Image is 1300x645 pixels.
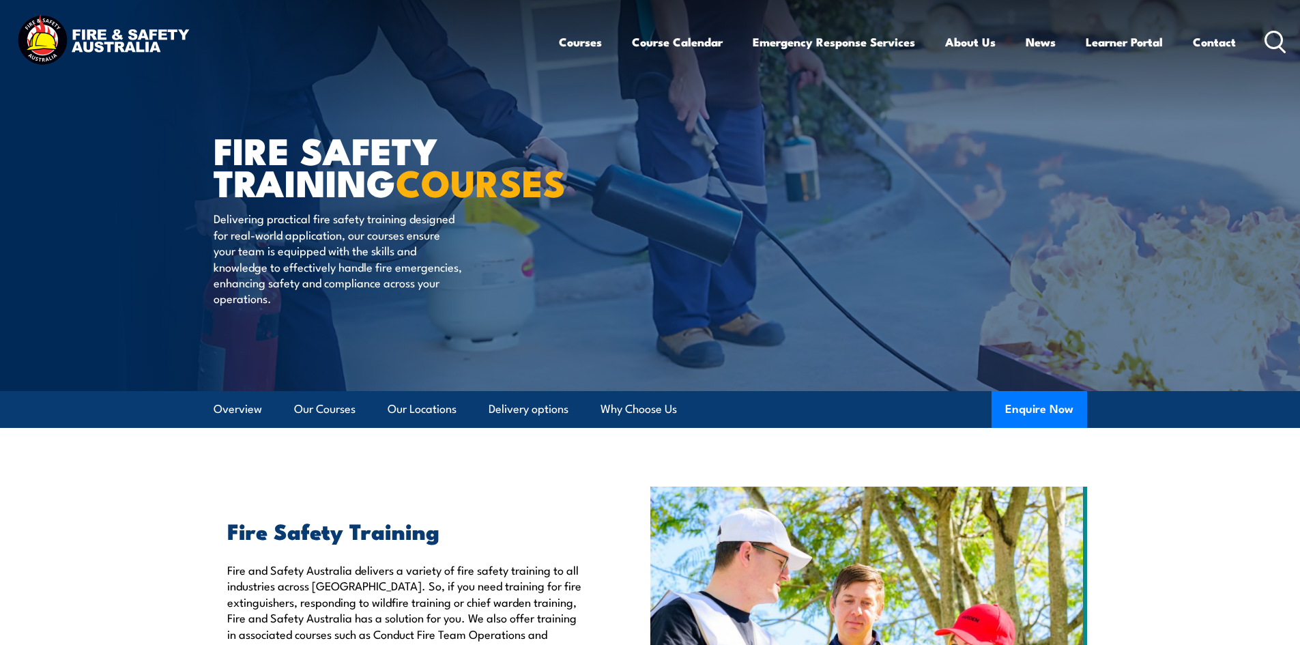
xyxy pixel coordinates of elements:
a: Our Locations [388,391,457,427]
button: Enquire Now [992,391,1087,428]
a: Overview [214,391,262,427]
a: Learner Portal [1086,24,1163,60]
h2: Fire Safety Training [227,521,588,540]
a: Courses [559,24,602,60]
a: Course Calendar [632,24,723,60]
a: Our Courses [294,391,356,427]
a: News [1026,24,1056,60]
a: Contact [1193,24,1236,60]
strong: COURSES [396,153,566,210]
p: Delivering practical fire safety training designed for real-world application, our courses ensure... [214,210,463,306]
a: Delivery options [489,391,568,427]
a: Why Choose Us [601,391,677,427]
a: Emergency Response Services [753,24,915,60]
a: About Us [945,24,996,60]
h1: FIRE SAFETY TRAINING [214,134,551,197]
